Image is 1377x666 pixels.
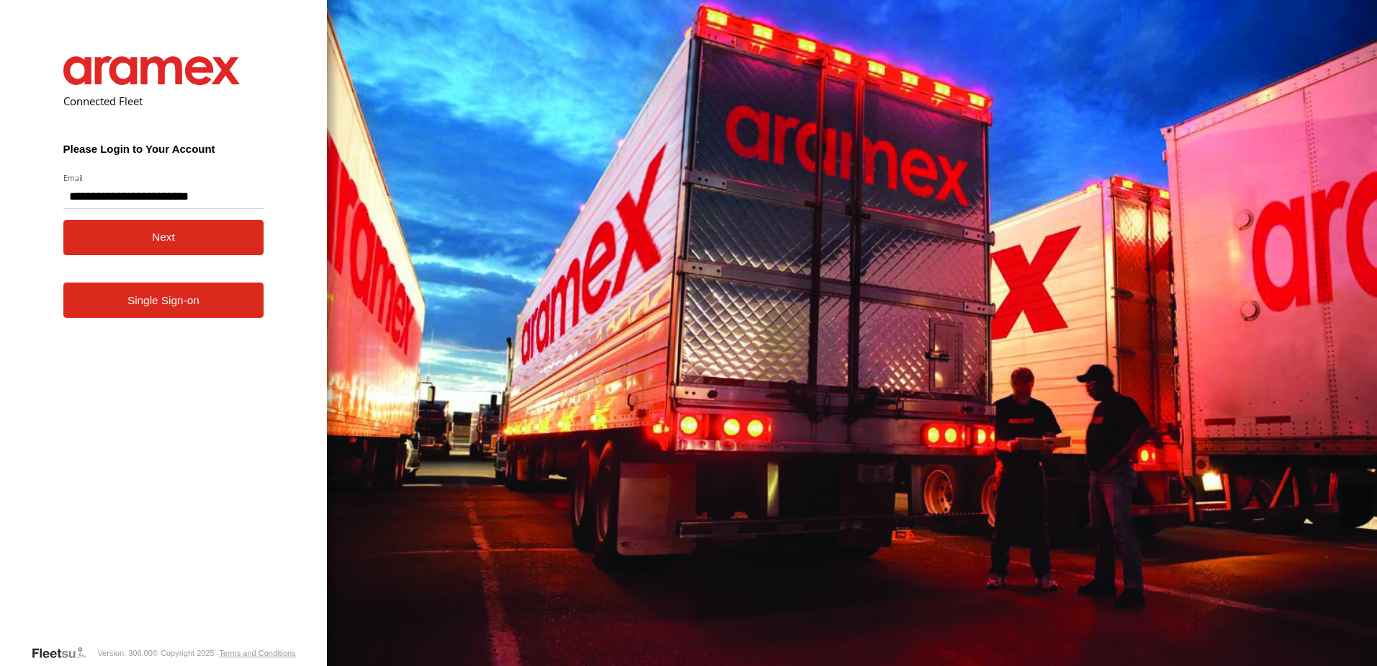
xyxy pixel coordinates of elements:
[219,649,295,657] a: Terms and Conditions
[31,646,97,660] a: Visit our Website
[63,283,264,318] a: Single Sign-on
[63,143,264,155] h3: Please Login to Your Account
[63,220,264,255] button: Next
[63,94,264,108] h2: Connected Fleet
[97,649,152,657] div: Version: 306.00
[153,649,296,657] div: © Copyright 2025 -
[63,56,241,85] img: Aramex
[63,172,264,183] label: Email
